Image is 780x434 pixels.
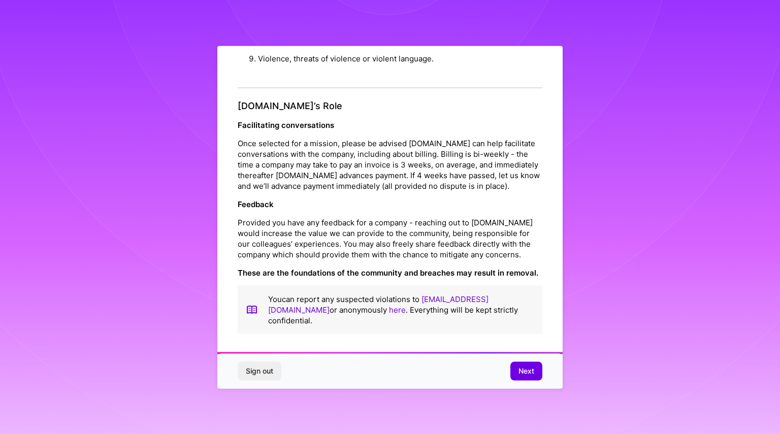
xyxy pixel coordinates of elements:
img: book icon [246,293,258,325]
button: Sign out [238,362,281,380]
a: [EMAIL_ADDRESS][DOMAIN_NAME] [268,294,489,314]
strong: Feedback [238,199,274,209]
p: Once selected for a mission, please be advised [DOMAIN_NAME] can help facilitate conversations wi... [238,138,542,191]
a: here [389,305,406,314]
strong: Facilitating conversations [238,120,334,129]
button: Next [510,362,542,380]
span: Next [518,366,534,376]
strong: These are the foundations of the community and breaches may result in removal. [238,268,538,277]
p: You can report any suspected violations to or anonymously . Everything will be kept strictly conf... [268,293,534,325]
span: Sign out [246,366,273,376]
p: Provided you have any feedback for a company - reaching out to [DOMAIN_NAME] would increase the v... [238,217,542,259]
li: Violence, threats of violence or violent language. [258,49,542,68]
h4: [DOMAIN_NAME]’s Role [238,101,542,112]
